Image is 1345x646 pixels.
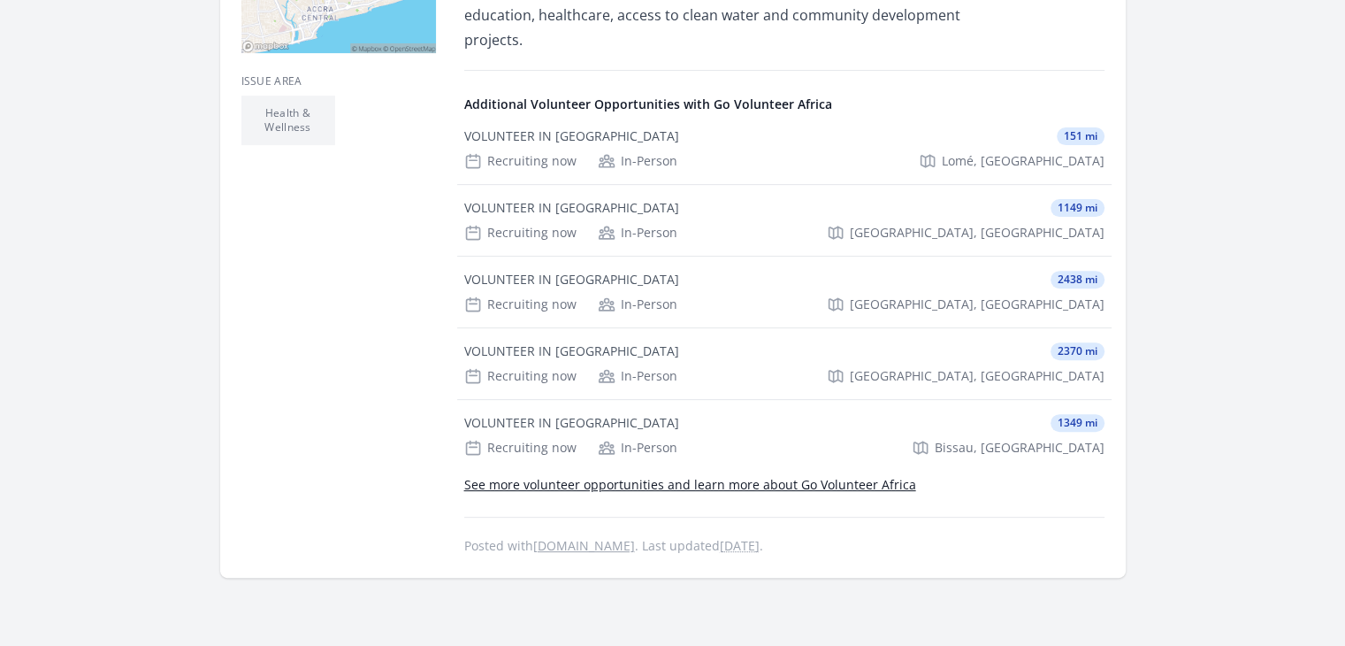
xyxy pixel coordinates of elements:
[241,74,436,88] h3: Issue area
[241,96,335,145] li: Health & Wellness
[598,439,677,457] div: In-Person
[464,271,679,288] div: VOLUNTEER IN [GEOGRAPHIC_DATA]
[1051,199,1104,217] span: 1149 mi
[457,257,1112,327] a: VOLUNTEER IN [GEOGRAPHIC_DATA] 2438 mi Recruiting now In-Person [GEOGRAPHIC_DATA], [GEOGRAPHIC_DATA]
[598,367,677,385] div: In-Person
[598,224,677,242] div: In-Person
[464,296,577,313] div: Recruiting now
[464,127,679,145] div: VOLUNTEER IN [GEOGRAPHIC_DATA]
[464,367,577,385] div: Recruiting now
[850,367,1104,385] span: [GEOGRAPHIC_DATA], [GEOGRAPHIC_DATA]
[1051,414,1104,432] span: 1349 mi
[720,537,760,554] abbr: Thu, Jul 24, 2025 3:52 PM
[457,328,1112,399] a: VOLUNTEER IN [GEOGRAPHIC_DATA] 2370 mi Recruiting now In-Person [GEOGRAPHIC_DATA], [GEOGRAPHIC_DATA]
[457,400,1112,471] a: VOLUNTEER IN [GEOGRAPHIC_DATA] 1349 mi Recruiting now In-Person Bissau, [GEOGRAPHIC_DATA]
[464,414,679,432] div: VOLUNTEER IN [GEOGRAPHIC_DATA]
[464,199,679,217] div: VOLUNTEER IN [GEOGRAPHIC_DATA]
[533,537,635,554] a: [DOMAIN_NAME]
[850,224,1104,242] span: [GEOGRAPHIC_DATA], [GEOGRAPHIC_DATA]
[1051,271,1104,288] span: 2438 mi
[1051,342,1104,360] span: 2370 mi
[457,113,1112,184] a: VOLUNTEER IN [GEOGRAPHIC_DATA] 151 mi Recruiting now In-Person Lomé, [GEOGRAPHIC_DATA]
[464,96,1104,113] h4: Additional Volunteer Opportunities with Go Volunteer Africa
[457,185,1112,256] a: VOLUNTEER IN [GEOGRAPHIC_DATA] 1149 mi Recruiting now In-Person [GEOGRAPHIC_DATA], [GEOGRAPHIC_DATA]
[598,152,677,170] div: In-Person
[464,476,916,493] a: See more volunteer opportunities and learn more about Go Volunteer Africa
[598,296,677,313] div: In-Person
[850,296,1104,313] span: [GEOGRAPHIC_DATA], [GEOGRAPHIC_DATA]
[464,152,577,170] div: Recruiting now
[935,439,1104,457] span: Bissau, [GEOGRAPHIC_DATA]
[1057,127,1104,145] span: 151 mi
[464,224,577,242] div: Recruiting now
[464,439,577,457] div: Recruiting now
[942,152,1104,170] span: Lomé, [GEOGRAPHIC_DATA]
[464,539,1104,553] p: Posted with . Last updated .
[464,342,679,360] div: VOLUNTEER IN [GEOGRAPHIC_DATA]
